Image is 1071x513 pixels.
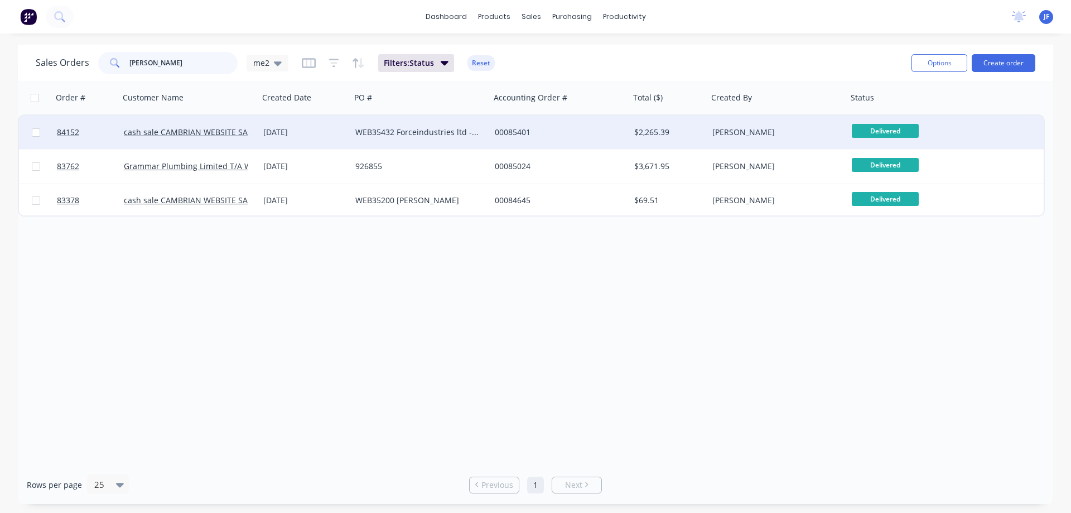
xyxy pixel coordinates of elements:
div: $3,671.95 [634,161,700,172]
button: Create order [972,54,1035,72]
span: Filters: Status [384,57,434,69]
div: Created Date [262,92,311,103]
ul: Pagination [465,477,606,493]
a: cash sale CAMBRIAN WEBSITE SALES [124,127,260,137]
a: Grammar Plumbing Limited T/A Water Works [124,161,292,171]
a: 83762 [57,150,124,183]
span: Rows per page [27,480,82,491]
span: 83378 [57,195,79,206]
span: Previous [481,480,513,491]
span: Delivered [852,158,919,172]
div: PO # [354,92,372,103]
input: Search... [129,52,238,74]
div: 926855 [355,161,479,172]
button: Options [911,54,967,72]
div: purchasing [547,8,597,25]
div: [DATE] [263,127,346,138]
a: 83378 [57,184,124,217]
span: 84152 [57,127,79,138]
div: [DATE] [263,161,346,172]
div: WEB35200 [PERSON_NAME] [355,195,479,206]
span: Delivered [852,192,919,206]
a: 84152 [57,116,124,149]
div: Order # [56,92,85,103]
div: WEB35432 Forceindustries ltd - [PERSON_NAME] [355,127,479,138]
div: 00084645 [495,195,619,206]
button: Reset [467,55,495,71]
a: cash sale CAMBRIAN WEBSITE SALES [124,195,260,205]
div: Accounting Order # [494,92,567,103]
div: sales [516,8,547,25]
span: 83762 [57,161,79,172]
div: [PERSON_NAME] [712,161,836,172]
a: Page 1 is your current page [527,477,544,493]
div: [PERSON_NAME] [712,195,836,206]
a: Next page [552,480,601,491]
div: productivity [597,8,652,25]
div: products [472,8,516,25]
div: 00085401 [495,127,619,138]
span: me2 [253,57,269,69]
a: Previous page [470,480,519,491]
span: Next [565,480,582,491]
div: $69.51 [634,195,700,206]
a: dashboard [420,8,472,25]
div: Created By [711,92,752,103]
div: $2,265.39 [634,127,700,138]
div: Total ($) [633,92,663,103]
button: Filters:Status [378,54,454,72]
span: Delivered [852,124,919,138]
div: [PERSON_NAME] [712,127,836,138]
img: Factory [20,8,37,25]
div: [DATE] [263,195,346,206]
div: Customer Name [123,92,184,103]
h1: Sales Orders [36,57,89,68]
div: 00085024 [495,161,619,172]
div: Status [851,92,874,103]
span: JF [1044,12,1049,22]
